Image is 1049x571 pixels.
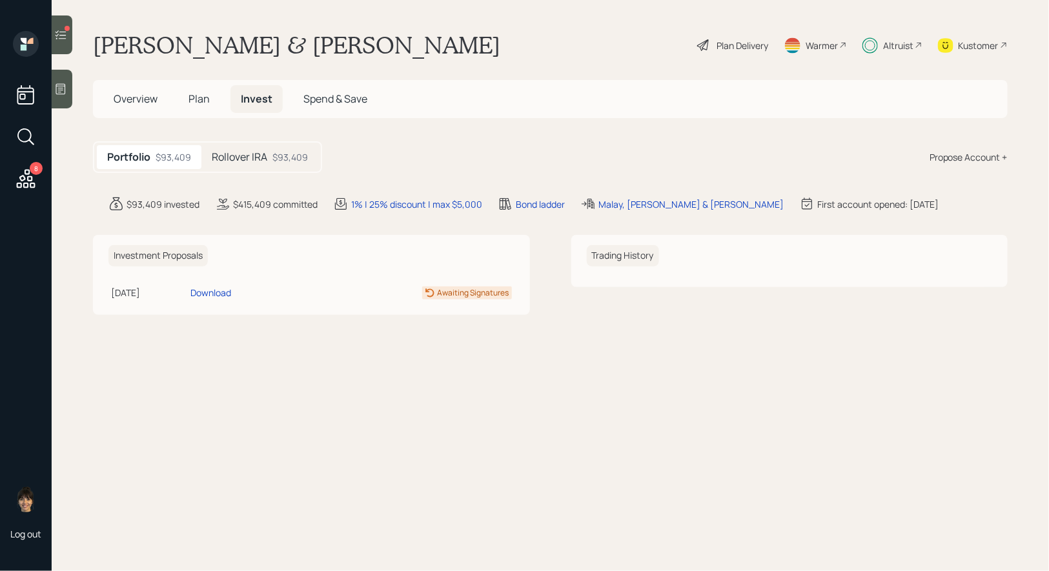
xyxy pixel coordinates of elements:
div: 1% | 25% discount | max $5,000 [351,197,482,211]
img: treva-nostdahl-headshot.png [13,486,39,512]
h1: [PERSON_NAME] & [PERSON_NAME] [93,31,500,59]
span: Invest [241,92,272,106]
div: Malay, [PERSON_NAME] & [PERSON_NAME] [598,197,784,211]
h5: Rollover IRA [212,151,267,163]
div: Altruist [883,39,913,52]
div: $93,409 [272,150,308,164]
span: Spend & Save [303,92,367,106]
div: Plan Delivery [717,39,768,52]
div: Warmer [806,39,838,52]
span: Plan [188,92,210,106]
div: [DATE] [111,286,185,299]
div: Log out [10,528,41,540]
div: 8 [30,162,43,175]
span: Overview [114,92,158,106]
div: Kustomer [959,39,999,52]
div: First account opened: [DATE] [817,197,939,211]
div: Bond ladder [516,197,565,211]
h6: Investment Proposals [108,245,208,266]
div: $415,409 committed [233,197,318,211]
div: Download [190,286,231,299]
div: $93,409 [156,150,191,164]
div: $93,409 invested [127,197,199,211]
h6: Trading History [587,245,659,266]
div: Propose Account + [930,150,1008,164]
h5: Portfolio [107,151,150,163]
div: Awaiting Signatures [438,287,509,299]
